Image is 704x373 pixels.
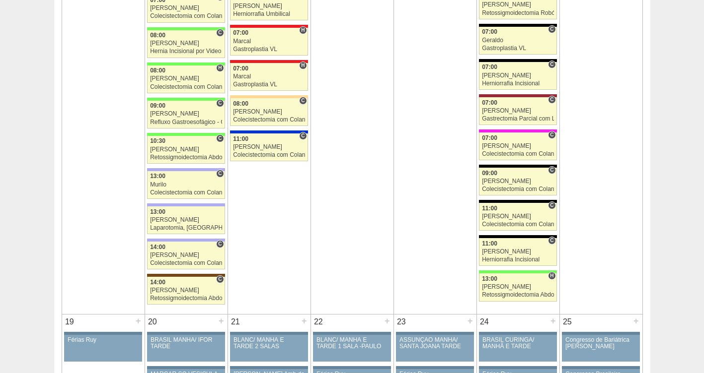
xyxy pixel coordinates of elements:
div: [PERSON_NAME] [150,40,222,47]
span: 07:00 [233,65,248,72]
a: C 11:00 [PERSON_NAME] Colecistectomia com Colangiografia VL [479,203,556,231]
div: Key: Christóvão da Gama [147,203,225,206]
div: Key: Bartira [230,95,308,98]
div: Key: Blanc [479,24,556,27]
div: Marcal [233,38,305,45]
div: Colecistectomia com Colangiografia VL [482,221,554,228]
span: Consultório [548,237,555,245]
div: Gastroplastia VL [482,45,554,52]
div: Gastroplastia VL [233,46,305,53]
div: Herniorrafia Umbilical [233,11,305,17]
div: [PERSON_NAME] [482,143,554,149]
div: + [632,314,640,327]
span: Consultório [216,240,224,248]
span: Hospital [548,272,555,280]
div: [PERSON_NAME] [482,178,554,185]
div: [PERSON_NAME] [150,217,222,223]
span: Consultório [299,97,307,105]
div: BRASIL CURINGA/ MANHÃ E TARDE [482,337,553,350]
a: H 08:00 [PERSON_NAME] Colecistectomia com Colangiografia VL [147,65,225,93]
div: Key: Blanc [479,59,556,62]
div: [PERSON_NAME] [233,109,305,115]
div: BLANC/ MANHÃ E TARDE 2 SALAS [234,337,305,350]
div: Colecistectomia com Colangiografia VL [482,186,554,192]
a: C 14:00 [PERSON_NAME] Retossigmoidectomia Abdominal VL [147,277,225,305]
div: Key: Aviso [396,332,473,335]
span: 08:00 [233,100,248,107]
div: 25 [560,314,575,329]
div: Key: Brasil [147,98,225,101]
span: Consultório [548,96,555,104]
div: Colecistectomia com Colangiografia VL [482,151,554,157]
div: 19 [62,314,78,329]
div: Key: Aviso [313,366,391,369]
div: + [383,314,391,327]
span: 09:00 [150,102,165,109]
div: Key: Santa Joana [147,274,225,277]
a: H 07:00 Marcal Gastroplastia VL [230,63,308,91]
div: Key: Aviso [147,366,225,369]
div: Colecistectomia com Colangiografia VL [233,152,305,158]
a: C 09:00 [PERSON_NAME] Colecistectomia com Colangiografia VL [479,168,556,195]
div: 21 [228,314,243,329]
a: C 13:00 Murilo Colecistectomia com Colangiografia VL [147,171,225,199]
span: Consultório [216,170,224,178]
div: Murilo [150,182,222,188]
div: [PERSON_NAME] [482,284,554,290]
div: Key: Aviso [562,366,639,369]
div: 24 [477,314,492,329]
div: Congresso de Bariátrica [PERSON_NAME] [565,337,636,350]
div: Retossigmoidectomia Abdominal VL [150,295,222,302]
span: 13:00 [150,173,165,180]
a: Congresso de Bariátrica [PERSON_NAME] [562,335,639,362]
div: Key: Aviso [479,366,556,369]
div: + [217,314,226,327]
div: Marcal [233,73,305,80]
span: 09:00 [482,170,497,177]
div: + [466,314,474,327]
div: Retossigmoidectomia Abdominal [150,154,222,161]
span: Hospital [216,64,224,72]
div: Key: Blanc [479,200,556,203]
div: Hernia Incisional por Video [150,48,222,55]
span: 07:00 [482,28,497,35]
a: C 09:00 [PERSON_NAME] Refluxo Gastroesofágico - Cirurgia VL [147,101,225,128]
div: [PERSON_NAME] [233,144,305,150]
span: Consultório [548,201,555,209]
div: Key: Christóvão da Gama [147,168,225,171]
div: [PERSON_NAME] [150,5,222,11]
div: Herniorrafia Incisional [482,256,554,263]
div: [PERSON_NAME] [150,252,222,258]
div: Key: Aviso [147,332,225,335]
div: Retossigmoidectomia Robótica [482,10,554,16]
span: Consultório [548,131,555,139]
span: 07:00 [482,63,497,70]
div: Key: Brasil [147,62,225,65]
span: 08:00 [150,32,165,39]
div: Colecistectomia com Colangiografia VL [150,189,222,196]
div: Key: Aviso [230,332,308,335]
div: Key: Sírio Libanês [479,94,556,97]
a: C 07:00 [PERSON_NAME] Gastrectomia Parcial com Linfadenectomia [479,97,556,125]
span: 10:30 [150,137,165,144]
a: C 11:00 [PERSON_NAME] Herniorrafia Incisional [479,238,556,266]
span: 14:00 [150,279,165,286]
span: 11:00 [482,205,497,212]
div: Key: Brasil [479,270,556,273]
div: Geraldo [482,37,554,44]
a: BRASIL MANHÃ/ IFOR TARDE [147,335,225,362]
span: Consultório [216,99,224,107]
a: C 07:00 Geraldo Gastroplastia VL [479,27,556,55]
div: Key: Brasil [147,27,225,30]
div: Herniorrafia Incisional [482,80,554,87]
span: 11:00 [482,240,497,247]
span: Consultório [216,275,224,283]
div: Colecistectomia com Colangiografia VL [150,13,222,19]
span: Consultório [216,134,224,142]
div: 23 [394,314,409,329]
a: 13:00 [PERSON_NAME] Laparotomia, [GEOGRAPHIC_DATA], Drenagem, Bridas VL [147,206,225,234]
div: 22 [311,314,326,329]
div: [PERSON_NAME] [150,287,222,294]
div: Key: Aviso [230,366,308,369]
div: Colecistectomia com Colangiografia VL [150,84,222,90]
